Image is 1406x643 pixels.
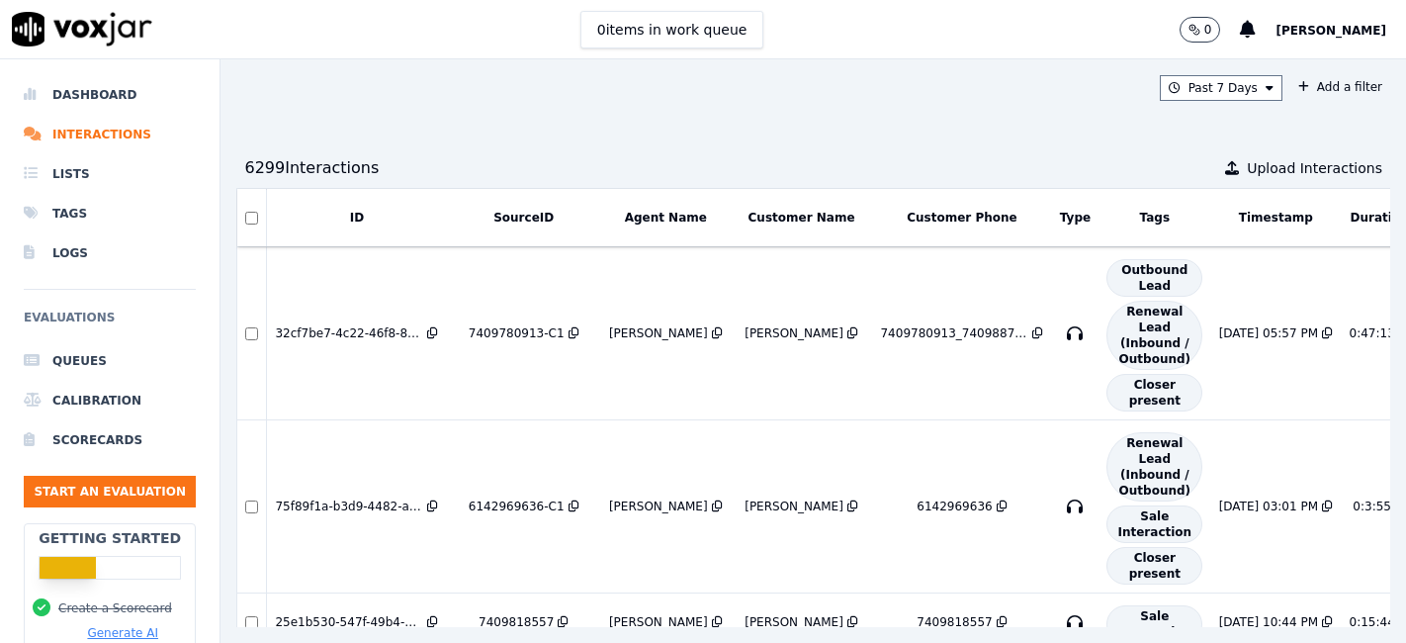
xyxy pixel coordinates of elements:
a: Scorecards [24,420,196,460]
div: 7409818557 [917,614,992,630]
div: 7409780913-C1 [469,325,565,341]
h2: Getting Started [39,528,181,548]
button: 0items in work queue [580,11,764,48]
button: Past 7 Days [1160,75,1282,101]
button: Agent Name [625,210,707,226]
div: [DATE] 03:01 PM [1219,499,1318,514]
a: Dashboard [24,75,196,115]
div: 6142969636-C1 [469,499,565,514]
a: Calibration [24,381,196,420]
button: Timestamp [1239,210,1313,226]
h6: Evaluations [24,306,196,341]
div: 6142969636 [917,499,992,514]
button: Add a filter [1290,75,1390,99]
button: Customer Name [748,210,855,226]
a: Interactions [24,115,196,154]
span: Renewal Lead (Inbound / Outbound) [1106,432,1202,502]
div: 32cf7be7-4c22-46f8-8b18-1b564a22157a [275,325,423,341]
div: [DATE] 10:44 PM [1219,614,1318,630]
button: Customer Phone [907,210,1016,226]
img: voxjar logo [12,12,152,46]
button: 0 [1180,17,1221,43]
div: 25e1b530-547f-49b4-b5b2-ca27abfcad5e [275,614,423,630]
span: Closer present [1106,547,1202,585]
div: [PERSON_NAME] [745,614,843,630]
div: 75f89f1a-b3d9-4482-a44f-b6f29530a027 [275,499,423,514]
a: Tags [24,194,196,233]
button: [PERSON_NAME] [1275,18,1406,42]
button: Create a Scorecard [58,600,172,616]
div: [PERSON_NAME] [609,325,708,341]
span: Closer present [1106,374,1202,412]
div: 0:15:44 [1350,614,1395,630]
span: [PERSON_NAME] [1275,24,1386,38]
div: [PERSON_NAME] [745,499,843,514]
button: Type [1060,210,1091,226]
div: 7409818557 [479,614,554,630]
button: Tags [1140,210,1170,226]
button: Upload Interactions [1225,158,1382,178]
button: 0 [1180,17,1241,43]
button: ID [350,210,364,226]
p: 0 [1204,22,1212,38]
div: [PERSON_NAME] [609,499,708,514]
span: Outbound Lead [1106,259,1202,297]
a: Lists [24,154,196,194]
span: Upload Interactions [1247,158,1382,178]
div: 0:3:55 [1353,499,1391,514]
div: [PERSON_NAME] [609,614,708,630]
div: 0:47:13 [1350,325,1395,341]
div: [DATE] 05:57 PM [1219,325,1318,341]
span: Sale Interaction [1106,505,1202,543]
button: SourceID [493,210,554,226]
span: Renewal Lead (Inbound / Outbound) [1106,301,1202,370]
a: Logs [24,233,196,273]
button: Start an Evaluation [24,476,196,507]
span: Sale Interaction [1106,605,1202,643]
a: Queues [24,341,196,381]
div: 6299 Interaction s [244,156,379,180]
div: 7409780913_7409887408 [880,325,1028,341]
div: [PERSON_NAME] [745,325,843,341]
